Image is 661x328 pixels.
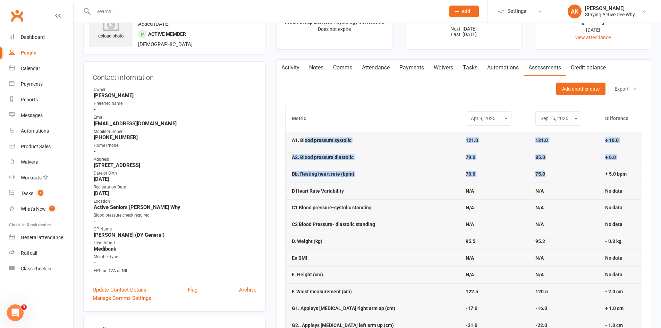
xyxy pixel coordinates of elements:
div: Address [94,156,256,163]
strong: + 1.0 cm [605,305,624,311]
button: Export [609,83,642,95]
span: 3 [21,304,27,310]
strong: No data [605,205,622,210]
strong: N/A [535,205,544,210]
a: Assessments [524,60,566,76]
span: [DEMOGRAPHIC_DATA] [138,41,193,48]
div: Staying Active Dee Why [585,11,635,18]
strong: [DATE] [94,190,256,196]
strong: [EMAIL_ADDRESS][DOMAIN_NAME] [94,120,256,127]
strong: 95.2 [535,238,545,244]
a: General attendance kiosk mode [9,230,73,245]
strong: - [94,260,256,266]
a: Tasks [458,60,482,76]
strong: G2.. Appleys [MEDICAL_DATA] left arm up (cm) [292,322,394,328]
strong: [PHONE_NUMBER] [94,134,256,141]
strong: -22.0 [535,322,547,328]
strong: G1. Appleys [MEDICAL_DATA] right arm up (cm) [292,305,395,311]
div: upload photo [89,17,133,40]
a: Automations [9,123,73,139]
div: Dashboard [21,34,45,40]
strong: A1. Blood pressure systolic [292,137,351,143]
a: Clubworx [8,7,26,24]
strong: 122.5 [466,289,478,294]
span: Does not expire [318,26,351,32]
a: Payments [395,60,429,76]
a: Waivers [429,60,458,76]
div: Date of Birth [94,170,256,177]
div: Class check-in [21,266,51,271]
div: Member type [94,254,256,260]
div: Reports [21,97,38,102]
div: Payments [21,81,43,87]
div: AK [568,5,582,18]
span: Add [461,9,470,14]
strong: N/A [466,221,474,227]
div: Workouts [21,175,42,180]
strong: A2. Blood pressure diastolic [292,154,354,160]
a: Dashboard [9,30,73,45]
a: Activity [277,60,304,76]
strong: No data [605,255,622,261]
a: What's New1 [9,201,73,217]
strong: No data [605,221,622,227]
div: Email [94,114,256,121]
div: Waivers [21,159,38,165]
a: Messages [9,108,73,123]
strong: C1 Blood pressure-systolic standing [292,205,372,210]
span: Active member [148,31,186,37]
strong: - [94,218,256,224]
strong: - [94,106,256,112]
strong: C2 Blood Pressure- diastolic standing [292,221,375,227]
strong: [PERSON_NAME] (DY General) [94,232,256,238]
strong: + 6.0 [605,154,616,160]
strong: N/A [535,221,544,227]
strong: - 2.0 cm [605,289,623,294]
a: Class kiosk mode [9,261,73,277]
strong: - 1.0 cm [605,322,623,328]
div: Owner [94,86,256,93]
a: Attendance [357,60,395,76]
strong: - [94,274,256,280]
strong: D. Weight (kg) [292,238,322,244]
button: Add another date [556,83,605,95]
input: Search... [91,7,440,16]
time: Added [DATE] [138,21,170,27]
strong: N/A [466,205,474,210]
strong: E. Height (cm) [292,272,323,277]
strong: 95.5 [466,238,475,244]
strong: -17.0 [466,305,477,311]
strong: Active Seniors [PERSON_NAME] Why [94,204,256,210]
a: Calendar [9,61,73,76]
div: Mobile Number [94,128,256,135]
strong: - [94,148,256,154]
strong: N/A [466,188,474,194]
th: Metric [286,105,459,132]
div: [DATE] [542,17,645,24]
strong: - 0.3 kg [605,238,621,244]
strong: [PERSON_NAME] [94,92,256,99]
strong: -21.0 [466,322,477,328]
strong: + 5.0 bpm [605,171,627,177]
div: Messages [21,112,43,118]
strong: F. Waist measurement (cm) [292,289,352,294]
strong: B Heart Rate Variability [292,188,344,194]
p: Next: [DATE] Last: [DATE] [412,26,515,37]
div: GP Name [94,226,256,233]
div: EPC or DVA or NIL [94,268,256,274]
div: Automations [21,128,49,134]
a: Waivers [9,154,73,170]
strong: Medibank [94,246,256,252]
a: Credit balance [566,60,611,76]
strong: N/A [466,272,474,277]
a: Workouts [9,170,73,186]
div: [DATE] [542,26,645,34]
strong: -16.0 [535,305,547,311]
div: General attendance [21,235,63,240]
button: Add [449,6,479,17]
strong: 131.0 [535,137,548,143]
strong: No data [605,188,622,194]
a: Archive [239,286,256,294]
span: 1 [49,205,55,211]
a: Roll call [9,245,73,261]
